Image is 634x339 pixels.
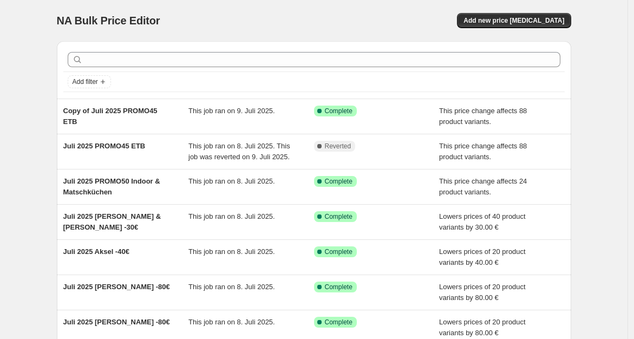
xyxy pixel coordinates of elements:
span: This job ran on 8. Juli 2025. [188,177,275,185]
span: Lowers prices of 40 product variants by 30.00 € [439,212,526,231]
span: This job ran on 8. Juli 2025. [188,283,275,291]
span: This job ran on 8. Juli 2025. [188,318,275,326]
span: This price change affects 88 product variants. [439,142,527,161]
span: This job ran on 8. Juli 2025. [188,212,275,220]
span: Complete [325,177,352,186]
span: Complete [325,247,352,256]
span: Complete [325,283,352,291]
span: Lowers prices of 20 product variants by 80.00 € [439,318,526,337]
span: This job ran on 8. Juli 2025. This job was reverted on 9. Juli 2025. [188,142,290,161]
span: Juli 2025 [PERSON_NAME] -80€ [63,318,170,326]
span: Copy of Juli 2025 PROMO45 ETB [63,107,158,126]
span: Reverted [325,142,351,151]
span: Juli 2025 [PERSON_NAME] -80€ [63,283,170,291]
span: Add filter [73,77,98,86]
span: This price change affects 24 product variants. [439,177,527,196]
span: This price change affects 88 product variants. [439,107,527,126]
span: Complete [325,107,352,115]
span: Juli 2025 PROMO50 Indoor & Matschküchen [63,177,160,196]
span: Complete [325,212,352,221]
span: Juli 2025 [PERSON_NAME] & [PERSON_NAME] -30€ [63,212,161,231]
button: Add new price [MEDICAL_DATA] [457,13,571,28]
span: Lowers prices of 20 product variants by 40.00 € [439,247,526,266]
span: Juli 2025 PROMO45 ETB [63,142,146,150]
span: This job ran on 9. Juli 2025. [188,107,275,115]
span: Lowers prices of 20 product variants by 80.00 € [439,283,526,302]
button: Add filter [68,75,111,88]
span: Juli 2025 Aksel -40€ [63,247,129,256]
span: Add new price [MEDICAL_DATA] [463,16,564,25]
span: This job ran on 8. Juli 2025. [188,247,275,256]
span: NA Bulk Price Editor [57,15,160,27]
span: Complete [325,318,352,327]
